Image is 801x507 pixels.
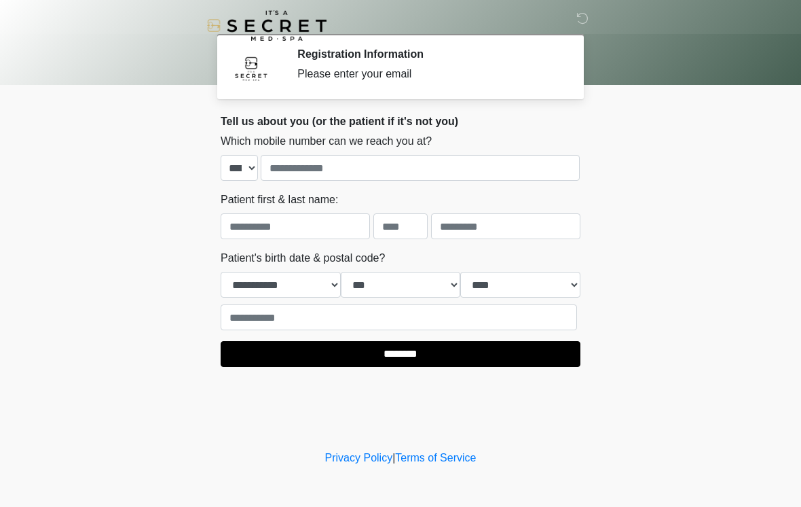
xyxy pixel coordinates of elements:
a: | [392,452,395,464]
label: Patient first & last name: [221,192,338,208]
h2: Registration Information [297,48,560,60]
div: Please enter your email [297,66,560,82]
h2: Tell us about you (or the patient if it's not you) [221,115,580,128]
a: Terms of Service [395,452,476,464]
label: Patient's birth date & postal code? [221,250,385,266]
a: Privacy Policy [325,452,393,464]
label: Which mobile number can we reach you at? [221,133,432,150]
img: It's A Secret Med Spa Logo [207,10,327,41]
img: Agent Avatar [231,48,272,88]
